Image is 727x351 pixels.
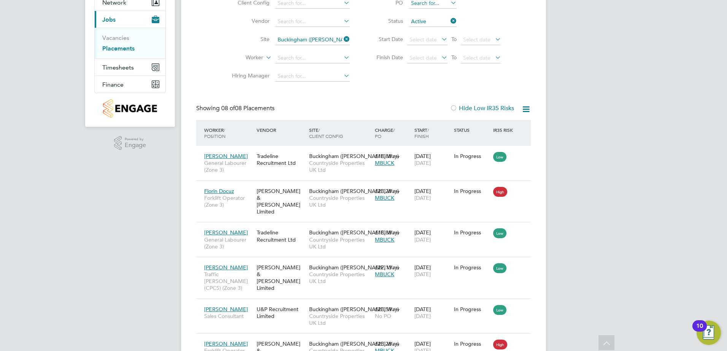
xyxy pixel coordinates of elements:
span: No PO [375,313,391,319]
span: Buckingham ([PERSON_NAME] Way) [309,264,399,271]
span: [DATE] [414,194,431,201]
label: Start Date [369,36,403,43]
input: Search for... [275,71,350,82]
label: Status [369,17,403,24]
div: [PERSON_NAME] & [PERSON_NAME] Limited [255,260,307,296]
span: [PERSON_NAME] [204,340,248,347]
span: [DATE] [414,271,431,278]
div: IR35 Risk [491,123,517,137]
span: £22.13 [375,264,392,271]
span: [PERSON_NAME] [204,229,248,236]
span: Select date [410,36,437,43]
span: Timesheets [102,64,134,71]
span: Low [493,263,506,273]
div: Tradeline Recruitment Ltd [255,225,307,247]
span: / Position [204,127,225,139]
span: Countryside Properties UK Ltd [309,160,371,173]
span: Sales Consultant [204,313,253,319]
span: Buckingham ([PERSON_NAME] Way) [309,340,399,347]
button: Timesheets [95,59,165,76]
button: Jobs [95,11,165,28]
div: U&P Recruitment Limited [255,302,307,323]
div: In Progress [454,264,490,271]
div: Start [413,123,452,143]
div: Showing [196,104,276,112]
span: High [493,340,507,349]
div: Tradeline Recruitment Ltd [255,149,307,170]
span: £23.28 [375,188,392,194]
span: Florin Docuz [204,188,234,194]
div: [DATE] [413,149,452,170]
span: Select date [410,54,437,61]
span: £23.28 [375,340,392,347]
span: / hr [393,188,400,194]
a: Powered byEngage [114,136,146,150]
span: / hr [393,307,400,312]
span: To [449,34,459,44]
span: Buckingham ([PERSON_NAME] Way) [309,229,399,236]
span: / hr [393,341,400,347]
span: Countryside Properties UK Ltd [309,313,371,326]
span: High [493,187,507,197]
span: Buckingham ([PERSON_NAME] Way) [309,153,399,160]
span: MBUCK [375,236,394,243]
span: Select date [463,54,490,61]
span: MBUCK [375,271,394,278]
div: In Progress [454,340,490,347]
span: Low [493,305,506,315]
label: Vendor [226,17,270,24]
div: [DATE] [413,225,452,247]
div: In Progress [454,306,490,313]
div: In Progress [454,229,490,236]
span: Forklift Operator (Zone 3) [204,194,253,208]
a: Placements [102,45,135,52]
div: [DATE] [413,260,452,281]
input: Search for... [275,53,350,63]
div: Site [307,123,373,143]
span: £18.88 [375,153,392,160]
span: 08 Placements [221,104,275,112]
label: Hide Low IR35 Risks [450,104,514,112]
span: Finance [102,81,124,88]
a: Florin DocuzForklift Operator (Zone 3)[PERSON_NAME] & [PERSON_NAME] LimitedBuckingham ([PERSON_NA... [202,183,531,190]
span: / PO [375,127,395,139]
button: Finance [95,76,165,93]
input: Search for... [275,35,350,45]
span: Traffic [PERSON_NAME] (CPCS) (Zone 3) [204,271,253,292]
span: [PERSON_NAME] [204,264,248,271]
label: Worker [219,54,263,62]
span: MBUCK [375,160,394,166]
a: Vacancies [102,34,129,41]
span: Jobs [102,16,116,23]
div: 10 [696,326,703,336]
div: [DATE] [413,302,452,323]
span: Countryside Properties UK Ltd [309,271,371,285]
span: Countryside Properties UK Ltd [309,194,371,208]
span: General Labourer (Zone 3) [204,236,253,250]
div: Charge [373,123,413,143]
span: [DATE] [414,236,431,243]
div: Jobs [95,28,165,58]
span: / hr [393,265,400,270]
span: [DATE] [414,313,431,319]
span: [DATE] [414,160,431,166]
span: Engage [125,142,146,149]
span: Countryside Properties UK Ltd [309,236,371,250]
label: Finish Date [369,54,403,61]
span: / Client Config [309,127,343,139]
a: Go to home page [94,99,166,118]
input: Select one [408,16,457,27]
a: [PERSON_NAME]Forklift Operator (Zone 3)[PERSON_NAME] & [PERSON_NAME] LimitedBuckingham ([PERSON_N... [202,336,531,343]
span: / Finish [414,127,429,139]
a: [PERSON_NAME]General Labourer (Zone 3)Tradeline Recruitment LtdBuckingham ([PERSON_NAME] Way)Coun... [202,225,531,231]
button: Open Resource Center, 10 new notifications [697,321,721,345]
span: / hr [393,153,400,159]
span: £23.59 [375,306,392,313]
span: Buckingham ([PERSON_NAME] Way) [309,306,399,313]
span: 08 of [221,104,235,112]
div: In Progress [454,153,490,160]
span: To [449,52,459,62]
div: Worker [202,123,255,143]
span: Powered by [125,136,146,142]
a: [PERSON_NAME]General Labourer (Zone 3)Tradeline Recruitment LtdBuckingham ([PERSON_NAME] Way)Coun... [202,149,531,155]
